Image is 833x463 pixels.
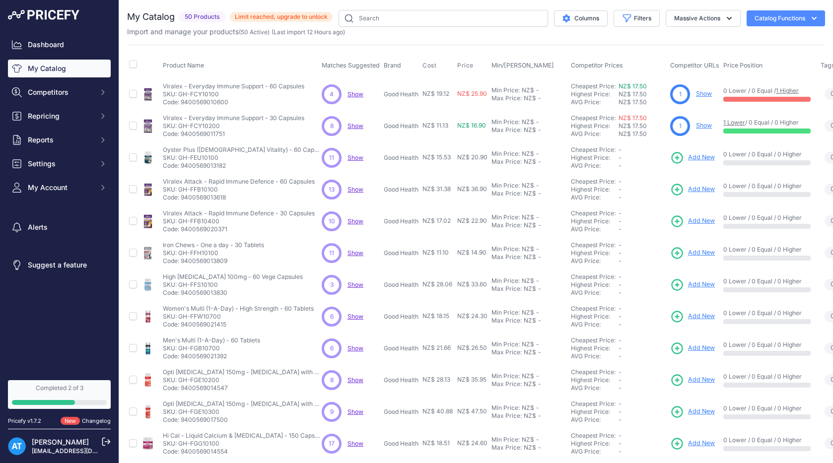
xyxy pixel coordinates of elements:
[571,98,619,106] div: AVG Price:
[347,440,363,447] span: Show
[522,118,534,126] div: NZ$
[534,86,539,94] div: -
[347,217,363,225] span: Show
[534,340,539,348] div: -
[522,245,534,253] div: NZ$
[688,407,715,416] span: Add New
[619,305,622,312] span: -
[696,90,712,97] a: Show
[536,94,541,102] div: -
[347,154,363,161] a: Show
[491,190,522,198] div: Max Price:
[32,447,136,455] a: [EMAIL_ADDRESS][DOMAIN_NAME]
[619,289,622,296] span: -
[384,217,418,225] p: Good Health
[422,153,451,161] span: NZ$ 15.53
[491,86,520,94] div: Min Price:
[670,373,715,387] a: Add New
[163,249,264,257] p: SKU: GH-FFH10100
[347,344,363,352] a: Show
[723,246,811,254] p: 0 Lower / 0 Equal / 0 Higher
[619,186,622,193] span: -
[619,98,666,106] div: NZ$ 17.50
[28,111,93,121] span: Repricing
[8,60,111,77] a: My Catalog
[723,119,745,126] a: 1 Lower
[522,182,534,190] div: NZ$
[384,313,418,321] p: Good Health
[179,11,226,23] span: 50 Products
[163,336,260,344] p: Men's Multi (1-A-Day) - 60 Tablets
[8,83,111,101] button: Competitors
[688,312,715,321] span: Add New
[330,122,334,131] span: 8
[8,131,111,149] button: Reports
[384,122,418,130] p: Good Health
[347,122,363,130] span: Show
[384,154,418,162] p: Good Health
[347,408,363,415] span: Show
[422,62,436,69] span: Cost
[534,118,539,126] div: -
[522,309,534,317] div: NZ$
[524,126,536,134] div: NZ$
[571,162,619,170] div: AVG Price:
[272,28,345,36] span: (Last import 12 Hours ago)
[688,248,715,258] span: Add New
[534,309,539,317] div: -
[491,372,520,380] div: Min Price:
[723,341,811,349] p: 0 Lower / 0 Equal / 0 Higher
[688,439,715,448] span: Add New
[522,277,534,285] div: NZ$
[614,10,660,27] button: Filters
[670,278,715,292] a: Add New
[534,150,539,158] div: -
[163,98,304,106] p: Code: 9400569010600
[670,341,715,355] a: Add New
[491,340,520,348] div: Min Price:
[723,214,811,222] p: 0 Lower / 0 Equal / 0 Higher
[384,186,418,194] p: Good Health
[723,309,811,317] p: 0 Lower / 0 Equal / 0 Higher
[534,372,539,380] div: -
[522,213,534,221] div: NZ$
[571,82,616,90] a: Cheapest Price:
[163,62,204,69] span: Product Name
[163,305,314,313] p: Women's Multi (1-A-Day) - High Strength - 60 Tablets
[491,221,522,229] div: Max Price:
[330,280,334,289] span: 3
[619,178,622,185] span: -
[384,281,418,289] p: Good Health
[163,154,322,162] p: SKU: GH-FEU10100
[534,245,539,253] div: -
[619,321,622,328] span: -
[422,312,449,320] span: NZ$ 18.15
[491,277,520,285] div: Min Price:
[163,178,315,186] p: Viralex Attack - Rapid Immune Defence - 60 Capsules
[619,146,622,153] span: -
[384,62,401,69] span: Brand
[619,225,622,233] span: -
[163,289,303,297] p: Code: 9400569013830
[491,317,522,325] div: Max Price:
[422,249,449,256] span: NZ$ 11.10
[384,344,418,352] p: Good Health
[330,90,334,99] span: 4
[524,317,536,325] div: NZ$
[422,185,451,193] span: NZ$ 31.38
[163,146,322,154] p: Oyster Plus ([DEMOGRAPHIC_DATA] Vitality) - 60 Capsules
[163,130,304,138] p: Code: 9400569011751
[457,280,487,288] span: NZ$ 33.60
[571,305,616,312] a: Cheapest Price:
[619,352,622,360] span: -
[571,321,619,329] div: AVG Price:
[28,87,93,97] span: Competitors
[241,28,268,36] a: 50 Active
[688,216,715,226] span: Add New
[163,273,303,281] p: High [MEDICAL_DATA] 100mg - 60 Vege Capsules
[491,158,522,166] div: Max Price:
[28,183,93,193] span: My Account
[457,249,486,256] span: NZ$ 14.90
[422,62,438,69] button: Cost
[571,217,619,225] div: Highest Price:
